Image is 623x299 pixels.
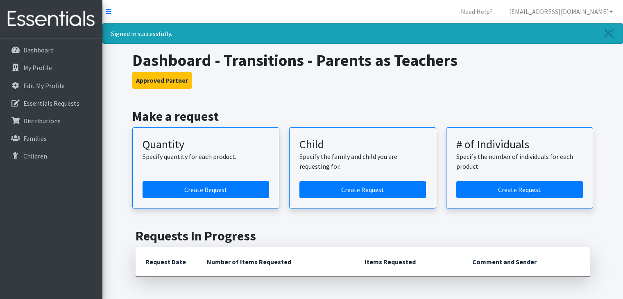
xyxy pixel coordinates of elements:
a: [EMAIL_ADDRESS][DOMAIN_NAME] [503,3,620,20]
img: HumanEssentials [3,5,99,33]
th: Comment and Sender [462,247,590,277]
h2: Requests In Progress [136,228,590,244]
h2: Make a request [132,109,593,124]
p: Distributions [23,117,61,125]
p: Essentials Requests [23,99,79,107]
a: Edit My Profile [3,77,99,94]
th: Number of Items Requested [197,247,355,277]
p: My Profile [23,63,52,72]
a: My Profile [3,59,99,76]
p: Families [23,134,47,143]
a: Need Help? [454,3,499,20]
a: Create a request for a child or family [299,181,426,198]
p: Dashboard [23,46,54,54]
p: Children [23,152,47,160]
button: Approved Partner [132,72,192,89]
div: Signed in successfully. [102,23,623,44]
h1: Dashboard - Transitions - Parents as Teachers [132,50,593,70]
a: Create a request by quantity [143,181,269,198]
p: Specify the number of individuals for each product. [456,152,583,171]
th: Items Requested [355,247,462,277]
h3: # of Individuals [456,138,583,152]
h3: Quantity [143,138,269,152]
a: Distributions [3,113,99,129]
a: Create a request by number of individuals [456,181,583,198]
p: Specify the family and child you are requesting for. [299,152,426,171]
a: Essentials Requests [3,95,99,111]
a: Dashboard [3,42,99,58]
a: Families [3,130,99,147]
p: Edit My Profile [23,82,65,90]
p: Specify quantity for each product. [143,152,269,161]
h3: Child [299,138,426,152]
a: Children [3,148,99,164]
a: Close [596,24,623,43]
th: Request Date [136,247,197,277]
